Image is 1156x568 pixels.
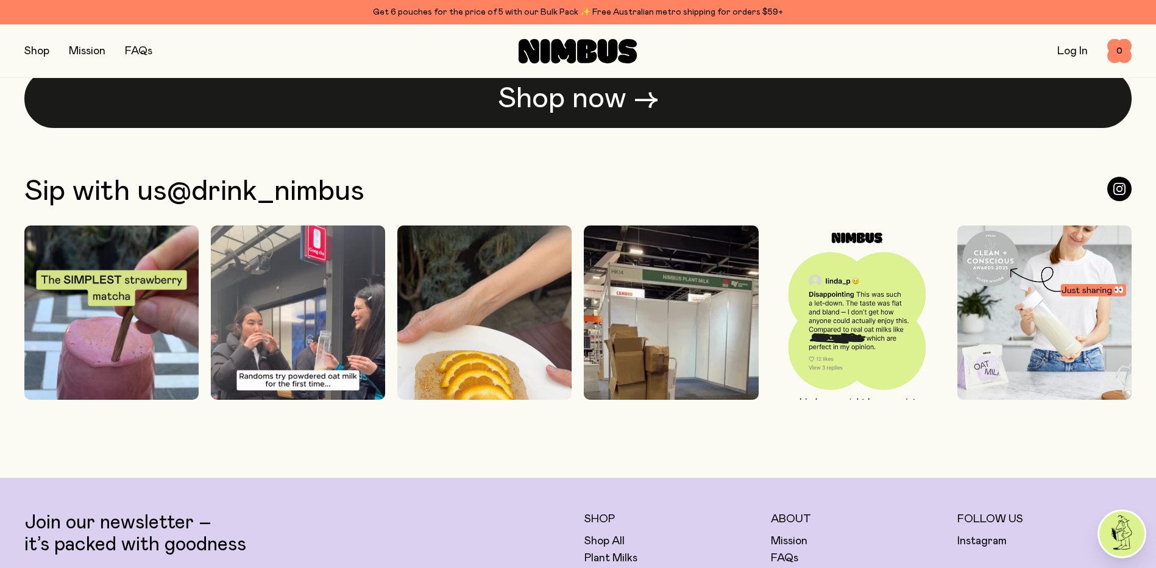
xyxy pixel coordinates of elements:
[771,225,945,444] img: 542827563_18046504103644474_2175836348586843966_n.jpg
[771,512,945,527] h5: About
[584,512,759,527] h5: Shop
[1057,46,1088,57] a: Log In
[584,534,625,548] a: Shop All
[957,512,1132,527] h5: Follow Us
[125,46,152,57] a: FAQs
[24,225,199,535] img: 548900559_2583808028667976_2324935199901204534_n.jpg
[1107,39,1132,63] button: 0
[24,5,1132,20] div: Get 6 pouches for the price of 5 with our Bulk Pack ✨ Free Australian metro shipping for orders $59+
[957,225,1132,400] img: 540126662_18045254435644474_4727253383289752741_n.jpg
[1099,511,1144,556] img: agent
[584,225,758,535] img: 543673961_31114786308165972_6408734730897403077_n.jpg
[24,512,572,556] p: Join our newsletter – it’s packed with goodness
[24,177,364,206] h2: Sip with us
[167,177,364,206] a: @drink_nimbus
[24,69,1132,128] a: Shop now →
[957,534,1007,548] a: Instagram
[69,46,105,57] a: Mission
[771,534,807,548] a: Mission
[584,551,637,566] a: Plant Milks
[397,225,572,536] img: 543664478_18046860263644474_57853331532972948_n.jpg
[771,551,798,566] a: FAQs
[211,225,385,535] img: 546254343_1778970336339798_6000413921743847089_n.jpg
